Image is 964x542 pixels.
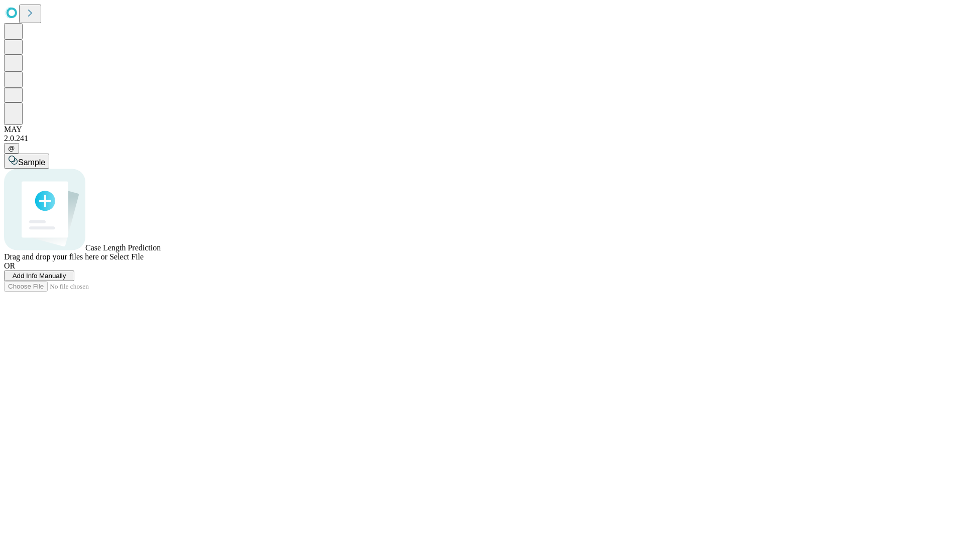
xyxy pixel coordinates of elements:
button: Add Info Manually [4,270,74,281]
span: Add Info Manually [13,272,66,280]
span: @ [8,145,15,152]
span: OR [4,261,15,270]
span: Case Length Prediction [85,243,161,252]
span: Select File [109,252,144,261]
div: 2.0.241 [4,134,960,143]
button: @ [4,143,19,154]
span: Sample [18,158,45,167]
span: Drag and drop your files here or [4,252,107,261]
div: MAY [4,125,960,134]
button: Sample [4,154,49,169]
